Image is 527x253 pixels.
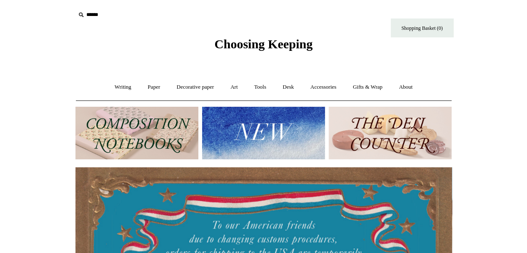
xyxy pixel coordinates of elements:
img: 202302 Composition ledgers.jpg__PID:69722ee6-fa44-49dd-a067-31375e5d54ec [75,107,198,159]
a: Desk [275,76,301,98]
span: Choosing Keeping [214,37,312,51]
a: Decorative paper [169,76,221,98]
a: Gifts & Wrap [345,76,390,98]
img: The Deli Counter [329,107,452,159]
a: Shopping Basket (0) [391,18,454,37]
a: Paper [140,76,168,98]
img: New.jpg__PID:f73bdf93-380a-4a35-bcfe-7823039498e1 [202,107,325,159]
a: Choosing Keeping [214,44,312,50]
a: Writing [107,76,139,98]
a: About [391,76,420,98]
a: Art [223,76,245,98]
a: Accessories [303,76,344,98]
a: Tools [247,76,274,98]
